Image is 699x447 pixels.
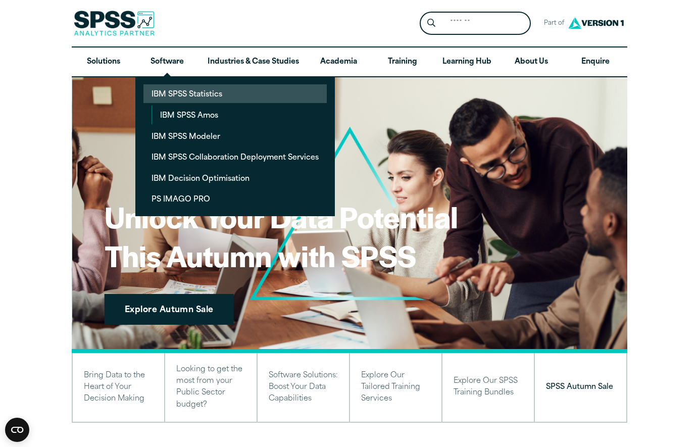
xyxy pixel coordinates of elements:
[539,16,566,31] span: Part of
[74,11,155,36] img: SPSS Analytics Partner
[566,14,626,32] img: Version1 Logo
[257,349,350,422] button: Software Solutions: Boost Your Data Capabilities
[441,349,535,422] button: Explore Our SPSS Training Bundles
[164,349,258,422] button: Looking to get the most from your Public Sector budget?
[5,418,29,442] button: Open CMP widget
[564,47,627,77] a: Enquire
[152,106,327,124] a: IBM SPSS Amos
[307,47,371,77] a: Academia
[534,349,627,422] button: SPSS Autumn Sale
[135,47,199,77] a: Software
[143,84,327,103] a: IBM SPSS Statistics
[199,47,307,77] a: Industries & Case Studies
[427,19,435,27] svg: Search magnifying glass icon
[143,189,327,208] a: PS IMAGO PRO
[72,47,627,77] nav: Desktop version of site main menu
[105,294,234,325] a: Explore Autumn Sale
[434,47,500,77] a: Learning Hub
[349,349,442,422] button: Explore Our Tailored Training Services
[420,12,531,35] form: Site Header Search Form
[371,47,434,77] a: Training
[135,76,335,216] ul: Software
[143,169,327,187] a: IBM Decision Optimisation
[72,47,135,77] a: Solutions
[143,127,327,145] a: IBM SPSS Modeler
[143,147,327,166] a: IBM SPSS Collaboration Deployment Services
[72,349,165,422] button: Bring Data to the Heart of Your Decision Making
[422,14,441,33] button: Search magnifying glass icon
[500,47,563,77] a: About Us
[105,197,458,275] h1: Unlock Your Data Potential This Autumn with SPSS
